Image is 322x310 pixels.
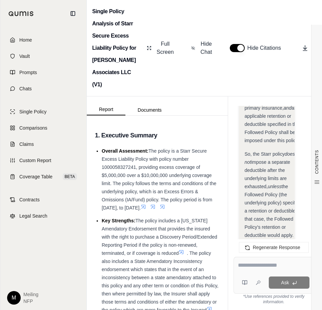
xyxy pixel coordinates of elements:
[102,148,216,211] span: The policy is a Starr Secure Excess Liability Policy with policy number 1000058327241, providing ...
[19,53,30,60] span: Vault
[19,69,37,76] span: Prompts
[234,294,314,305] div: *Use references provided to verify information.
[19,213,47,219] span: Legal Search
[19,173,53,180] span: Coverage Table
[188,37,216,59] button: Hide Chat
[23,298,38,305] span: NFP
[244,184,302,238] span: the Followed Policy (the underlying policy) specifies a retention or deductible. In that case, th...
[8,11,34,16] img: Qumis Logo
[87,104,125,115] button: Report
[268,184,281,189] em: unless
[4,208,82,223] a: Legal Search
[144,37,178,59] button: Full Screen
[19,108,46,115] span: Single Policy
[63,173,77,180] span: BETA
[19,85,32,92] span: Chats
[7,291,21,305] div: M
[19,196,40,203] span: Contracts
[102,148,148,154] span: Overall Assessment:
[95,129,220,141] h3: 1. Executive Summary
[314,150,320,174] span: CONTENTS
[125,105,174,115] button: Documents
[199,40,214,56] span: Hide Chat
[19,141,34,148] span: Claims
[19,37,32,43] span: Home
[244,81,290,111] span: the Starr policy continues for subsequent losses as primary insurance,
[244,151,295,165] em: does not
[92,5,140,91] h2: Single Policy Analysis of Starr Secure Excess Liability Policy for [PERSON_NAME] Associates LLC (V1)
[4,153,82,168] a: Custom Report
[247,44,285,52] span: Hide Citations
[253,245,300,250] span: Regenerate Response
[244,105,299,143] span: any applicable retention or deductible specified in the Followed Policy shall be imposed under th...
[269,276,309,289] button: Ask
[4,32,82,47] a: Home
[102,218,136,223] span: Key Strengths:
[19,125,47,131] span: Comparisons
[4,169,82,184] a: Coverage TableBETA
[4,137,82,152] a: Claims
[4,65,82,80] a: Prompts
[102,218,217,256] span: The policy includes a [US_STATE] Amendatory Endorsement that provides the insured with the right ...
[244,159,290,189] span: impose a separate deductible after the underlying limits are exhausted,
[284,105,291,111] em: and
[23,291,38,298] span: Meiling
[4,104,82,119] a: Single Policy
[67,8,78,19] button: Collapse sidebar
[281,280,289,285] span: Ask
[156,40,175,56] span: Full Screen
[4,81,82,96] a: Chats
[19,157,51,164] span: Custom Report
[4,120,82,135] a: Comparisons
[4,49,82,64] a: Vault
[244,151,284,157] span: So, the Starr policy
[4,192,82,207] a: Contracts
[239,242,309,253] button: Regenerate Response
